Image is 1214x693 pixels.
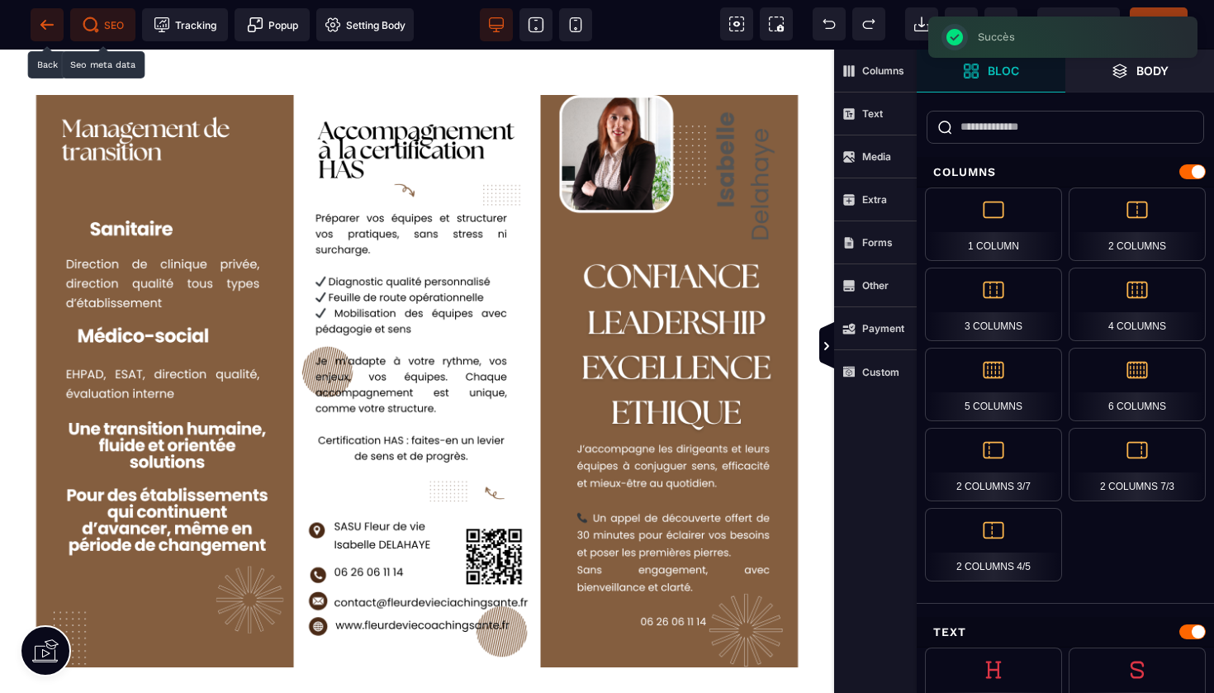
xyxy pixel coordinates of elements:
div: 4 Columns [1069,268,1206,341]
div: 2 Columns [1069,187,1206,261]
span: Preview [1037,7,1120,40]
span: Setting Body [325,17,405,33]
strong: Extra [862,193,887,206]
div: Text [917,617,1214,648]
div: 5 Columns [925,348,1062,421]
div: 6 Columns [1069,348,1206,421]
strong: Body [1136,64,1169,77]
span: Tracking [154,17,216,33]
span: Open Blocks [917,50,1065,93]
span: SEO [83,17,124,33]
div: 2 Columns 7/3 [1069,428,1206,501]
strong: Text [862,107,883,120]
div: 2 Columns 4/5 [925,508,1062,581]
img: 72c03ca56064d182e04da21616f14a06_1.png [12,45,822,618]
span: View components [720,7,753,40]
span: Popup [247,17,298,33]
div: Columns [917,157,1214,187]
strong: Bloc [988,64,1019,77]
div: 3 Columns [925,268,1062,341]
strong: Payment [862,322,904,335]
strong: Custom [862,366,899,378]
strong: Columns [862,64,904,77]
strong: Media [862,150,891,163]
strong: Other [862,279,889,292]
strong: Forms [862,236,893,249]
span: Open Layer Manager [1065,50,1214,93]
span: Screenshot [760,7,793,40]
div: 2 Columns 3/7 [925,428,1062,501]
div: 1 Column [925,187,1062,261]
